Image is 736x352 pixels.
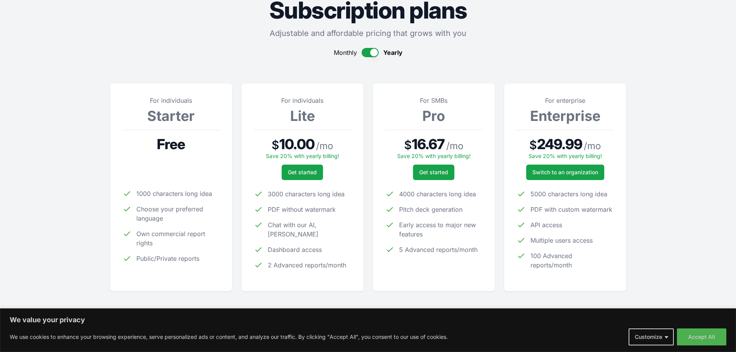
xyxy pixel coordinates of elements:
p: Adjustable and affordable pricing that grows with you [110,28,626,39]
span: Choose your preferred language [136,204,220,223]
span: 2 Advanced reports/month [268,260,346,270]
span: PDF with custom watermark [530,205,612,214]
button: Accept All [677,328,726,345]
span: Save 20% with yearly billing! [529,153,602,159]
h3: Lite [254,108,351,124]
span: 1000 characters long idea [136,189,212,198]
span: Monthly [334,48,357,57]
span: Multiple users access [530,236,593,245]
span: Own commercial report rights [136,229,220,248]
span: PDF without watermark [268,205,336,214]
span: / mo [316,140,333,152]
span: 16.67 [412,136,445,152]
span: $ [272,138,279,152]
p: For individuals [254,96,351,105]
span: Public/Private reports [136,254,199,263]
p: For SMBs [385,96,483,105]
span: 10.00 [279,136,314,152]
span: 5000 characters long idea [530,189,607,199]
span: / mo [446,140,463,152]
p: We use cookies to enhance your browsing experience, serve personalized ads or content, and analyz... [10,332,448,342]
button: Get started [282,165,323,180]
span: Save 20% with yearly billing! [266,153,339,159]
button: Get started [413,165,454,180]
span: Free [157,136,185,152]
span: API access [530,220,562,230]
p: For individuals [122,96,220,105]
p: We value your privacy [10,315,726,325]
button: Customize [629,328,674,345]
span: $ [404,138,412,152]
h3: Enterprise [517,108,614,124]
span: 3000 characters long idea [268,189,345,199]
h3: Starter [122,108,220,124]
span: 5 Advanced reports/month [399,245,478,254]
span: 4000 characters long idea [399,189,476,199]
span: Chat with our AI, [PERSON_NAME] [268,220,351,239]
span: 100 Advanced reports/month [530,251,614,270]
span: $ [529,138,537,152]
span: Dashboard access [268,245,322,254]
span: Save 20% with yearly billing! [397,153,471,159]
span: Pitch deck generation [399,205,462,214]
span: Yearly [383,48,403,57]
a: Switch to an organization [526,165,604,180]
p: For enterprise [517,96,614,105]
h3: Pro [385,108,483,124]
span: 249.99 [537,136,582,152]
span: Get started [419,168,448,176]
span: / mo [584,140,601,152]
span: Early access to major new features [399,220,483,239]
span: Get started [288,168,317,176]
